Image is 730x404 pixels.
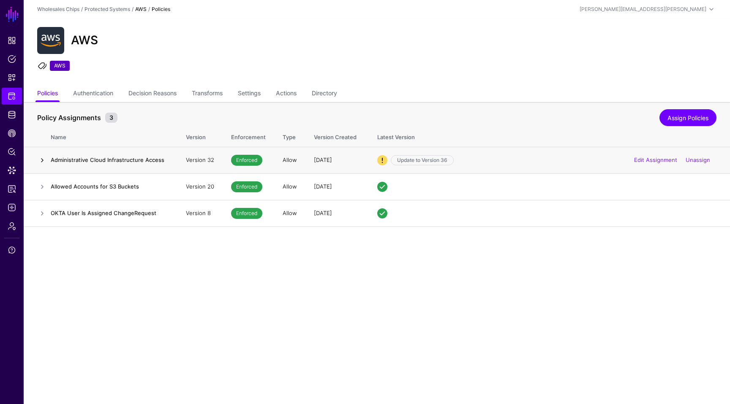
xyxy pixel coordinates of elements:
a: Edit Assignment [634,156,677,163]
th: Latest Version [369,125,730,147]
a: Update to Version 36 [391,155,454,165]
a: Unassign [686,156,710,163]
span: Reports [8,185,16,193]
a: Logs [2,199,22,216]
th: Version Created [305,125,369,147]
a: Actions [276,86,297,102]
th: Name [51,125,177,147]
a: Protected Systems [84,6,130,12]
a: Wholesales Chips [37,6,79,12]
th: Type [274,125,305,147]
a: CAEP Hub [2,125,22,142]
a: Admin [2,218,22,234]
div: / [130,5,135,13]
a: Protected Systems [2,88,22,105]
span: [DATE] [314,210,332,216]
a: Authentication [73,86,113,102]
span: [DATE] [314,156,332,163]
span: Enforced [231,155,262,166]
a: Transforms [192,86,223,102]
span: Snippets [8,73,16,82]
a: Settings [238,86,261,102]
small: 3 [105,113,117,123]
a: Policies [2,51,22,67]
strong: Policies [152,6,170,12]
td: Allow [274,147,305,173]
h4: Administrative Cloud Infrastructure Access [51,156,169,164]
a: SGNL [5,5,19,24]
span: Logs [8,203,16,212]
span: Enforced [231,181,262,192]
a: Policy Lens [2,143,22,160]
a: Dashboard [2,32,22,49]
span: Policies [8,55,16,63]
span: Enforced [231,208,262,219]
h4: OKTA User Is Assigned ChangeRequest [51,209,169,217]
a: Assign Policies [659,109,716,126]
span: Policy Assignments [35,113,103,123]
td: Version 8 [177,200,223,226]
span: Dashboard [8,36,16,45]
img: svg+xml;base64,PHN2ZyB3aWR0aD0iNjQiIGhlaWdodD0iNjQiIHZpZXdCb3g9IjAgMCA2NCA2NCIgZmlsbD0ibm9uZSIgeG... [37,27,64,54]
span: [DATE] [314,183,332,190]
td: Version 20 [177,173,223,200]
span: Identity Data Fabric [8,110,16,119]
a: Directory [312,86,337,102]
h2: AWS [71,33,98,48]
span: Policy Lens [8,148,16,156]
div: / [79,5,84,13]
span: Protected Systems [8,92,16,100]
div: [PERSON_NAME][EMAIL_ADDRESS][PERSON_NAME] [580,5,706,13]
div: / [147,5,152,13]
strong: AWS [135,6,147,12]
td: Version 32 [177,147,223,173]
span: Data Lens [8,166,16,175]
a: Snippets [2,69,22,86]
span: Support [8,246,16,254]
a: Decision Reasons [128,86,177,102]
a: Data Lens [2,162,22,179]
th: Enforcement [223,125,274,147]
a: Identity Data Fabric [2,106,22,123]
a: Policies [37,86,58,102]
span: AWS [50,61,70,71]
h4: Allowed Accounts for S3 Buckets [51,183,169,190]
span: Admin [8,222,16,230]
td: Allow [274,173,305,200]
td: Allow [274,200,305,226]
span: CAEP Hub [8,129,16,137]
a: Reports [2,180,22,197]
th: Version [177,125,223,147]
